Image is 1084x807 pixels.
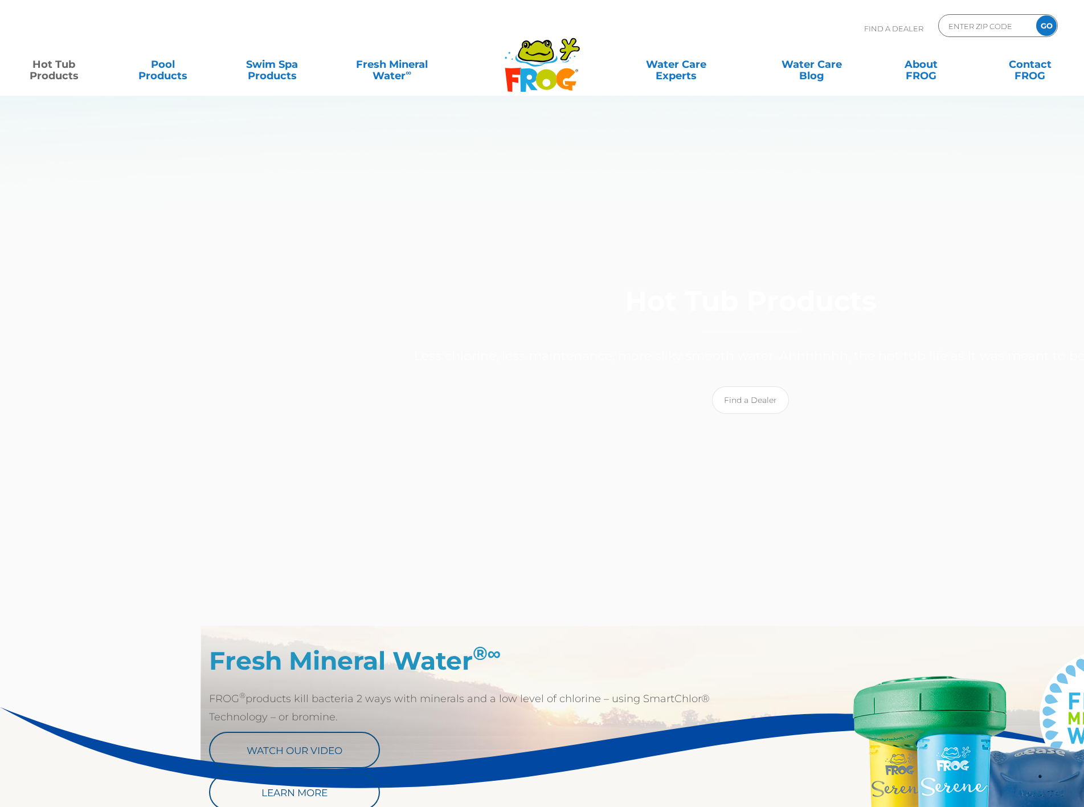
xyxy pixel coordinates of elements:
sup: ® [239,691,246,700]
a: Water CareBlog [770,53,854,76]
sup: ∞ [406,68,411,77]
a: Find a Dealer [712,386,789,414]
em: ∞ [488,642,501,665]
input: GO [1036,15,1057,36]
h2: Fresh Mineral Water [209,646,743,675]
sup: ® [473,642,501,665]
a: Watch Our Video [209,732,380,768]
img: Frog Products Logo [498,23,586,92]
a: Fresh MineralWater∞ [339,53,445,76]
a: PoolProducts [121,53,206,76]
a: ContactFROG [988,53,1073,76]
a: Swim SpaProducts [230,53,314,76]
p: FROG products kill bacteria 2 ways with minerals and a low level of chlorine – using SmartChlor® ... [209,690,743,726]
a: Hot TubProducts [11,53,96,76]
a: Water CareExperts [607,53,745,76]
p: Find A Dealer [864,14,923,43]
a: AboutFROG [878,53,963,76]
